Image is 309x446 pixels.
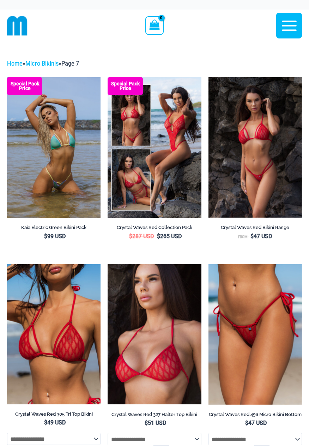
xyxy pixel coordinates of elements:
a: Collection Pack Crystal Waves 305 Tri Top 4149 Thong 01Crystal Waves 305 Tri Top 4149 Thong 01 [108,77,201,218]
span: $ [44,233,47,240]
span: $ [245,420,248,426]
bdi: 265 USD [157,233,182,240]
bdi: 99 USD [44,233,66,240]
h2: Crystal Waves Red 327 Halter Top Bikini [108,411,201,417]
img: Crystal Waves 305 Tri Top 01 [7,264,101,404]
span: $ [157,233,160,240]
img: Collection Pack [108,77,201,218]
a: Crystal Waves 456 Bottom 02Crystal Waves 456 Bottom 01Crystal Waves 456 Bottom 01 [208,264,302,405]
h2: Crystal Waves Red Collection Pack [108,224,201,230]
a: Crystal Waves Red 327 Halter Top Bikini [108,411,201,420]
b: Special Pack Price [7,82,42,91]
bdi: 51 USD [145,420,166,426]
h2: Kaia Electric Green Bikini Pack [7,224,101,230]
a: Kaia Electric Green Bikini Pack [7,224,101,233]
img: Crystal Waves 305 Tri Top 4149 Thong 02 [208,77,302,218]
bdi: 47 USD [250,233,272,240]
a: Crystal Waves Red Bikini Range [208,224,302,233]
a: Crystal Waves Red Collection Pack [108,224,201,233]
b: Special Pack Price [108,82,143,91]
bdi: 49 USD [44,419,66,426]
a: Crystal Waves 305 Tri Top 4149 Thong 02Crystal Waves 305 Tri Top 4149 Thong 01Crystal Waves 305 T... [208,77,302,218]
a: Crystal Waves Red 456 Micro Bikini Bottom [208,411,302,420]
bdi: 287 USD [129,233,154,240]
span: Page 7 [61,60,79,67]
h2: Crystal Waves Red Bikini Range [208,224,302,230]
img: Kaia Electric Green 305 Top 445 Thong 04 [7,77,101,218]
a: Crystal Waves Red 305 Tri Top Bikini [7,411,101,420]
span: » » [7,60,79,67]
a: Crystal Waves 327 Halter Top 01Crystal Waves 327 Halter Top 4149 Thong 01Crystal Waves 327 Halter... [108,264,201,405]
a: Micro Bikinis [25,60,59,67]
img: cropped mm emblem [7,16,28,36]
a: Home [7,60,23,67]
a: View Shopping Cart, empty [145,16,163,35]
span: $ [250,233,254,240]
bdi: 47 USD [245,420,267,426]
a: Crystal Waves 305 Tri Top 01Crystal Waves 305 Tri Top 4149 Thong 04Crystal Waves 305 Tri Top 4149... [7,264,101,404]
a: Kaia Electric Green 305 Top 445 Thong 04 Kaia Electric Green 305 Top 445 Thong 05Kaia Electric Gr... [7,77,101,218]
h2: Crystal Waves Red 456 Micro Bikini Bottom [208,411,302,417]
img: Crystal Waves 456 Bottom 02 [208,264,302,405]
span: $ [145,420,148,426]
span: $ [129,233,132,240]
span: From: [238,235,249,239]
h2: Crystal Waves Red 305 Tri Top Bikini [7,411,101,417]
span: $ [44,419,47,426]
img: Crystal Waves 327 Halter Top 01 [108,264,201,405]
